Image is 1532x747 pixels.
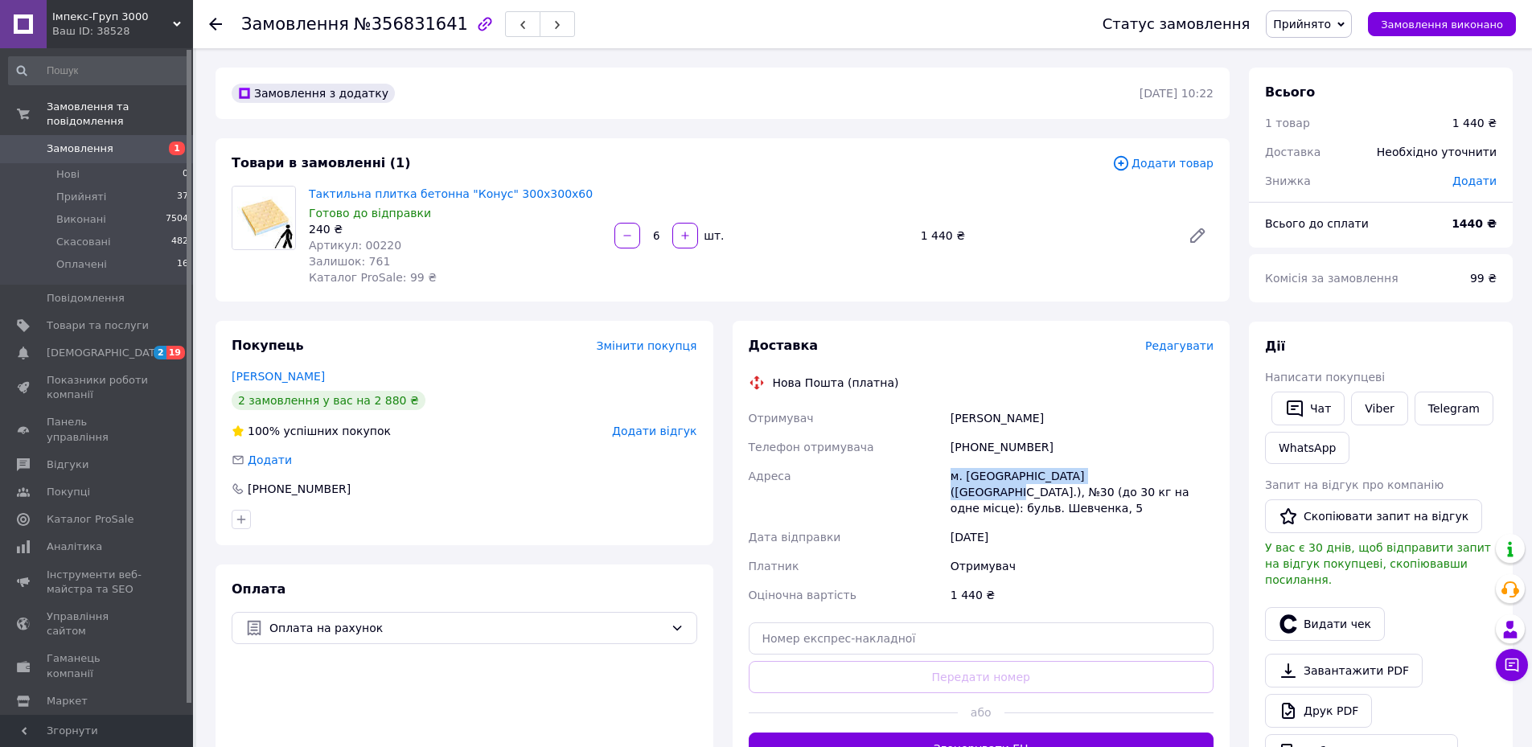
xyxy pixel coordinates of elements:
a: Завантажити PDF [1265,654,1423,687]
div: [PHONE_NUMBER] [947,433,1217,462]
div: Повернутися назад [209,16,222,32]
time: [DATE] 10:22 [1140,87,1214,100]
div: [PHONE_NUMBER] [246,481,352,497]
b: 1440 ₴ [1452,217,1497,230]
div: шт. [700,228,725,244]
span: Скасовані [56,235,111,249]
a: [PERSON_NAME] [232,370,325,383]
div: Замовлення з додатку [232,84,395,103]
span: Адреса [749,470,791,482]
span: [DEMOGRAPHIC_DATA] [47,346,166,360]
span: Оціночна вартість [749,589,856,601]
input: Номер експрес-накладної [749,622,1214,655]
span: Додати [1452,174,1497,187]
span: Замовлення виконано [1381,18,1503,31]
span: Покупець [232,338,304,353]
span: 1 товар [1265,117,1310,129]
span: 1 [169,142,185,155]
a: Редагувати [1181,220,1214,252]
span: Відгуки [47,458,88,472]
span: Маркет [47,694,88,708]
span: Дата відправки [749,531,841,544]
a: Telegram [1415,392,1493,425]
span: 482 [171,235,188,249]
span: Інструменти веб-майстра та SEO [47,568,149,597]
span: Оплата на рахунок [269,619,664,637]
span: 2 [154,346,166,359]
span: Залишок: 761 [309,255,390,268]
div: Статус замовлення [1103,16,1251,32]
span: Доставка [749,338,819,353]
div: [PERSON_NAME] [947,404,1217,433]
span: Знижка [1265,174,1311,187]
span: Написати покупцеві [1265,371,1385,384]
span: Отримувач [749,412,814,425]
div: 1 440 ₴ [914,224,1175,247]
span: №356831641 [354,14,468,34]
button: Чат з покупцем [1496,649,1528,681]
span: Прийняті [56,190,106,204]
button: Замовлення виконано [1368,12,1516,36]
span: Оплачені [56,257,107,272]
span: Всього до сплати [1265,217,1369,230]
span: Прийнято [1273,18,1331,31]
span: Товари в замовленні (1) [232,155,411,170]
span: Панель управління [47,415,149,444]
div: Нова Пошта (платна) [769,375,903,391]
span: 0 [183,167,188,182]
div: 1 440 ₴ [1452,115,1497,131]
span: Гаманець компанії [47,651,149,680]
span: 37 [177,190,188,204]
span: Оплата [232,581,285,597]
span: Комісія за замовлення [1265,272,1399,285]
span: Покупці [47,485,90,499]
span: Каталог ProSale [47,512,133,527]
span: Платник [749,560,799,573]
span: або [958,704,1004,720]
span: Виконані [56,212,106,227]
span: Змінити покупця [597,339,697,352]
span: Артикул: 00220 [309,239,401,252]
div: Отримувач [947,552,1217,581]
span: Готово до відправки [309,207,431,220]
span: Додати [248,454,292,466]
span: Замовлення [241,14,349,34]
span: Замовлення та повідомлення [47,100,193,129]
span: Всього [1265,84,1315,100]
div: Ваш ID: 38528 [52,24,193,39]
div: 240 ₴ [309,221,602,237]
span: У вас є 30 днів, щоб відправити запит на відгук покупцеві, скопіювавши посилання. [1265,541,1491,586]
span: Нові [56,167,80,182]
span: Додати відгук [612,425,696,437]
img: Тактильна плитка бетонна "Конус" 300х300х60 [232,187,295,249]
span: Повідомлення [47,291,125,306]
div: 1 440 ₴ [947,581,1217,610]
span: Додати товар [1112,154,1214,172]
a: WhatsApp [1265,432,1349,464]
span: Показники роботи компанії [47,373,149,402]
span: Аналітика [47,540,102,554]
div: Необхідно уточнити [1367,134,1506,170]
a: Друк PDF [1265,694,1372,728]
div: успішних покупок [232,423,391,439]
span: 19 [166,346,185,359]
span: 7504 [166,212,188,227]
span: Замовлення [47,142,113,156]
button: Скопіювати запит на відгук [1265,499,1482,533]
div: 2 замовлення у вас на 2 880 ₴ [232,391,425,410]
input: Пошук [8,56,190,85]
a: Тактильна плитка бетонна "Конус" 300х300х60 [309,187,593,200]
div: [DATE] [947,523,1217,552]
span: 99 ₴ [1470,272,1497,285]
span: Каталог ProSale: 99 ₴ [309,271,437,284]
span: Редагувати [1145,339,1214,352]
a: Viber [1351,392,1407,425]
span: 100% [248,425,280,437]
span: Імпекс-Груп 3000 [52,10,173,24]
span: Запит на відгук про компанію [1265,478,1444,491]
span: Дії [1265,339,1285,354]
span: 16 [177,257,188,272]
div: м. [GEOGRAPHIC_DATA] ([GEOGRAPHIC_DATA].), №30 (до 30 кг на одне місце): бульв. Шевченка, 5 [947,462,1217,523]
span: Управління сайтом [47,610,149,638]
button: Видати чек [1265,607,1385,641]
